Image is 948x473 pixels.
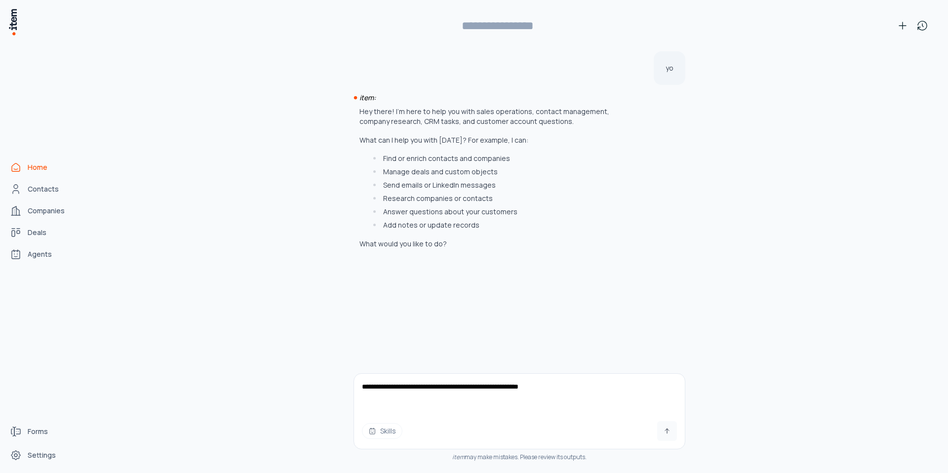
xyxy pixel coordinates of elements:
[359,107,626,126] p: Hey there! I'm here to help you with sales operations, contact management, company research, CRM ...
[359,239,626,249] p: What would you like to do?
[28,184,59,194] span: Contacts
[8,8,18,36] img: Item Brain Logo
[371,220,626,230] li: Add notes or update records
[28,249,52,259] span: Agents
[28,162,47,172] span: Home
[359,93,376,102] i: item:
[452,453,465,461] i: item
[666,63,673,73] p: yo
[371,167,626,177] li: Manage deals and custom objects
[6,158,81,177] a: Home
[359,135,626,145] p: What can I help you with [DATE]? For example, I can:
[6,179,81,199] a: Contacts
[28,450,56,460] span: Settings
[28,228,46,237] span: Deals
[371,180,626,190] li: Send emails or LinkedIn messages
[6,244,81,264] a: Agents
[371,194,626,203] li: Research companies or contacts
[354,453,685,461] div: may make mistakes. Please review its outputs.
[371,154,626,163] li: Find or enrich contacts and companies
[6,201,81,221] a: Companies
[28,206,65,216] span: Companies
[657,421,677,441] button: Send message
[893,16,912,36] button: New conversation
[6,422,81,441] a: Forms
[380,426,396,436] span: Skills
[28,427,48,436] span: Forms
[6,223,81,242] a: deals
[6,445,81,465] a: Settings
[371,207,626,217] li: Answer questions about your customers
[912,16,932,36] button: View history
[362,423,402,439] button: Skills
